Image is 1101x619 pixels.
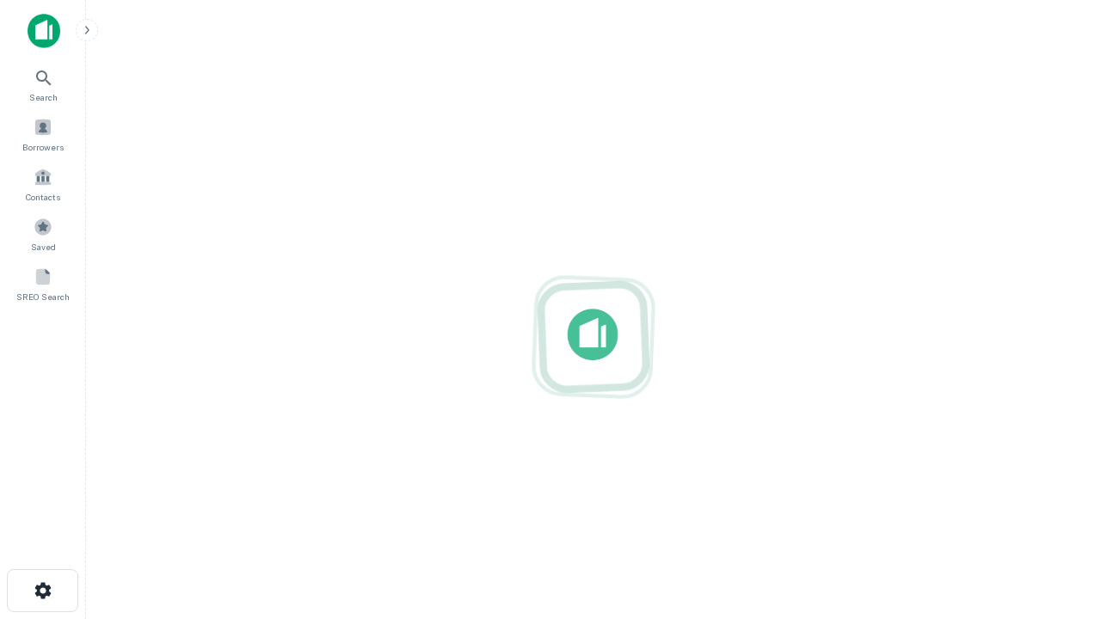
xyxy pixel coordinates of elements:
iframe: Chat Widget [1015,481,1101,564]
a: Saved [5,211,81,257]
span: Contacts [26,190,60,204]
span: SREO Search [16,290,70,303]
a: Borrowers [5,111,81,157]
img: capitalize-icon.png [28,14,60,48]
span: Search [29,90,58,104]
a: SREO Search [5,260,81,307]
span: Saved [31,240,56,254]
span: Borrowers [22,140,64,154]
a: Search [5,61,81,107]
a: Contacts [5,161,81,207]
